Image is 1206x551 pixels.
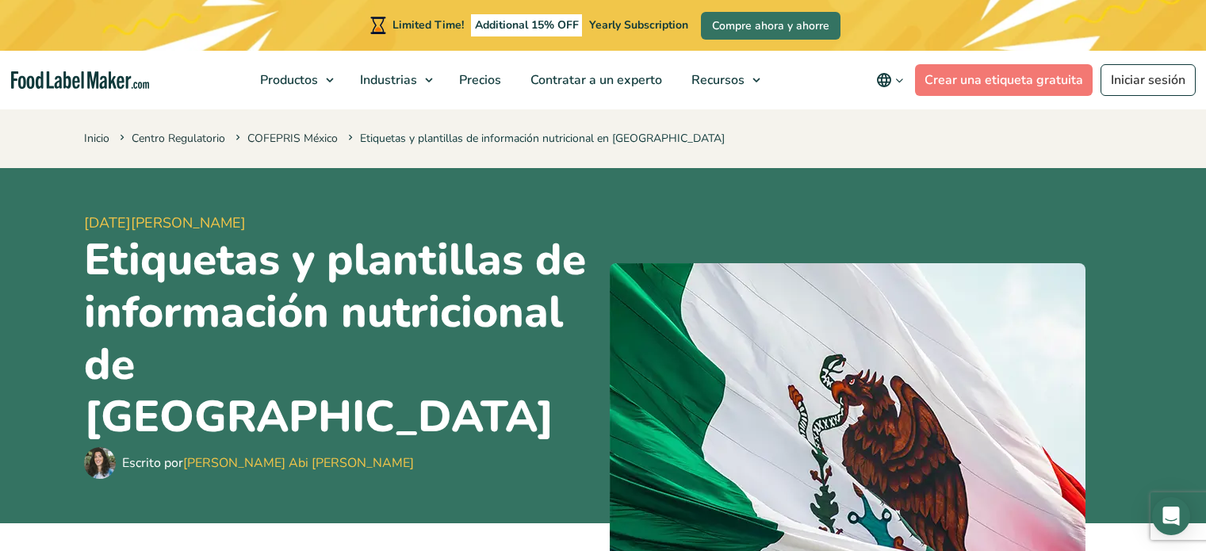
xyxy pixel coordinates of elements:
span: Additional 15% OFF [471,14,583,36]
div: Open Intercom Messenger [1152,497,1190,535]
h1: Etiquetas y plantillas de información nutricional de [GEOGRAPHIC_DATA] [84,234,597,443]
a: COFEPRIS México [247,131,338,146]
a: Industrias [346,51,441,109]
span: Industrias [355,71,419,89]
a: Precios [445,51,512,109]
a: Iniciar sesión [1101,64,1196,96]
span: Yearly Subscription [589,17,688,33]
a: Centro Regulatorio [132,131,225,146]
span: Productos [255,71,320,89]
span: Precios [454,71,503,89]
a: Recursos [677,51,768,109]
span: Recursos [687,71,746,89]
a: Inicio [84,131,109,146]
span: Contratar a un experto [526,71,664,89]
a: Crear una etiqueta gratuita [915,64,1093,96]
span: Limited Time! [392,17,464,33]
a: Contratar a un experto [516,51,673,109]
a: [PERSON_NAME] Abi [PERSON_NAME] [183,454,414,472]
img: Maria Abi Hanna - Etiquetadora de alimentos [84,447,116,479]
span: Etiquetas y plantillas de información nutricional en [GEOGRAPHIC_DATA] [345,131,725,146]
a: Productos [246,51,342,109]
a: Compre ahora y ahorre [701,12,840,40]
span: [DATE][PERSON_NAME] [84,212,597,234]
div: Escrito por [122,453,414,473]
